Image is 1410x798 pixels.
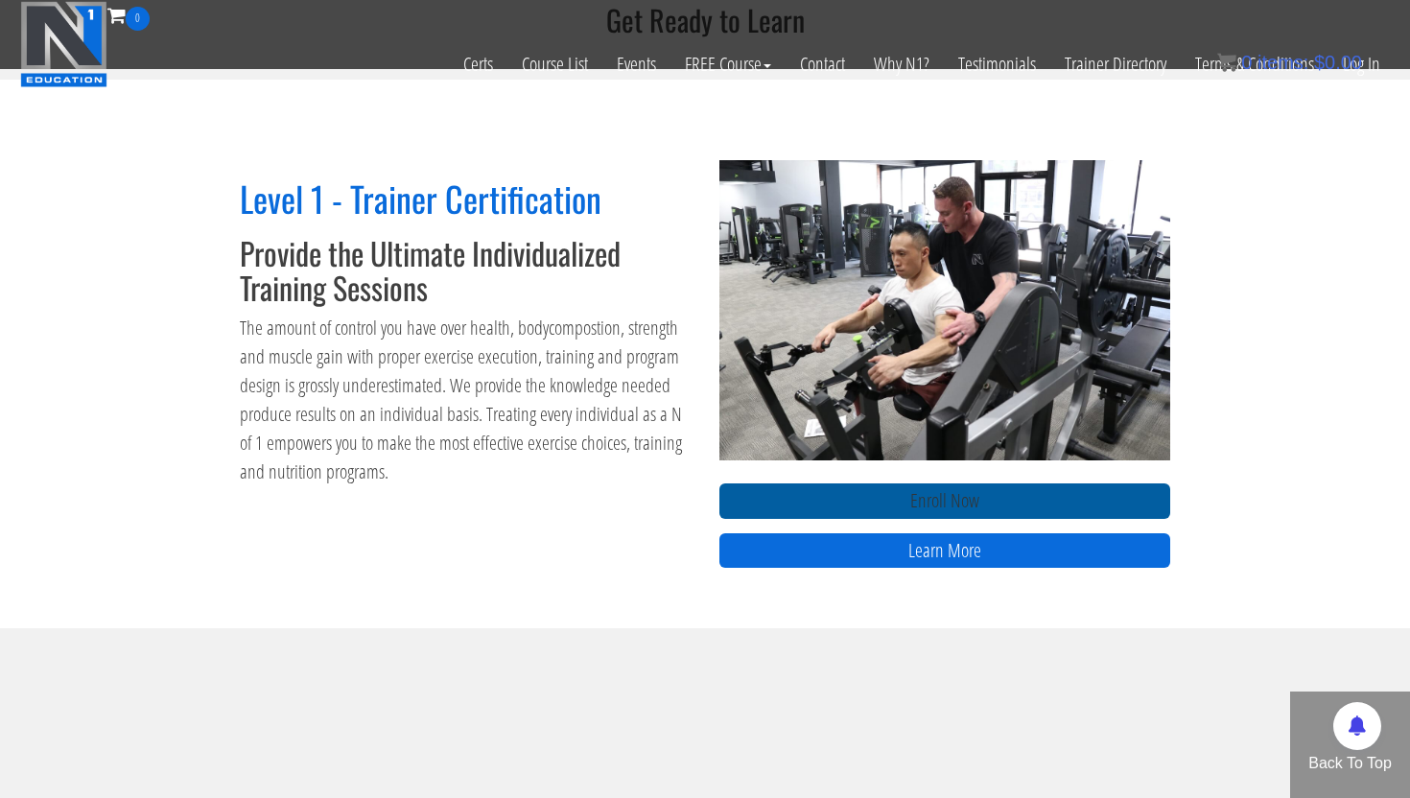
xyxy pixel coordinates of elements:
p: Back To Top [1290,752,1410,775]
span: 0 [1241,52,1252,73]
a: Course List [507,31,602,98]
img: n1-trainer [719,160,1170,460]
span: $ [1314,52,1325,73]
img: icon11.png [1217,53,1236,72]
bdi: 0.00 [1314,52,1362,73]
a: Enroll Now [719,483,1170,519]
span: 0 [126,7,150,31]
a: Events [602,31,670,98]
a: Why N1? [859,31,944,98]
a: 0 items: $0.00 [1217,52,1362,73]
h2: Level 1 - Trainer Certification [240,179,691,218]
a: Trainer Directory [1050,31,1181,98]
a: Learn More [719,533,1170,569]
img: n1-education [20,1,107,87]
a: Log In [1328,31,1395,98]
a: Certs [449,31,507,98]
a: Terms & Conditions [1181,31,1328,98]
a: FREE Course [670,31,786,98]
h3: Provide the Ultimate Individualized Training Sessions [240,236,691,303]
p: The amount of control you have over health, bodycompostion, strength and muscle gain with proper ... [240,314,691,486]
a: Testimonials [944,31,1050,98]
a: 0 [107,2,150,28]
span: items: [1257,52,1308,73]
a: Contact [786,31,859,98]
